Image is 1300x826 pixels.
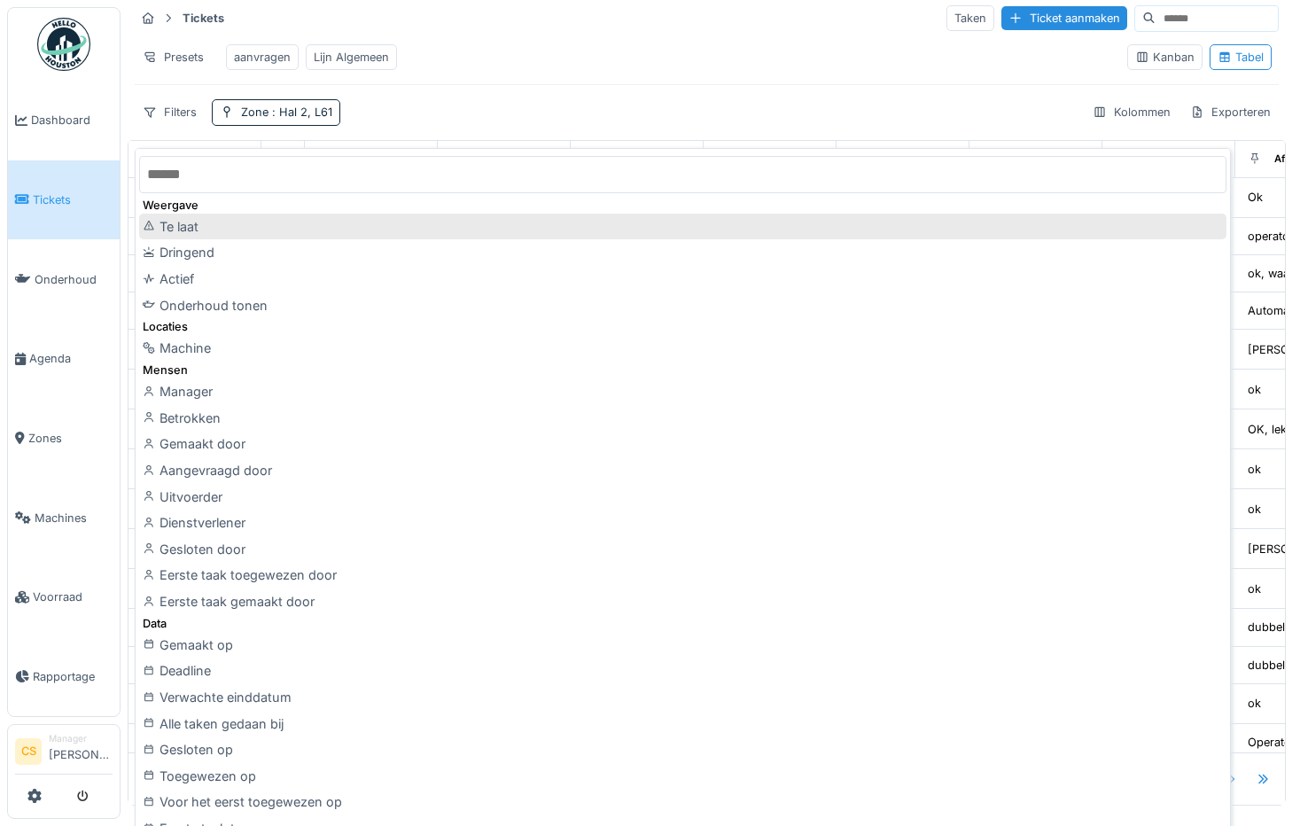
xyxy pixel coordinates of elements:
div: Te laat [139,214,1226,240]
span: Zones [28,430,113,447]
span: Onderhoud [35,271,113,288]
div: Gemaakt op [139,632,1226,658]
div: Kolommen [1085,99,1179,125]
li: [PERSON_NAME] [49,732,113,770]
div: Onderhoud tonen [139,292,1226,319]
div: Machine [139,335,1226,362]
span: Agenda [29,350,113,367]
span: : Hal 2, L61 [269,105,332,119]
div: ok [1248,581,1261,597]
div: Exporteren [1182,99,1279,125]
div: Alle taken gedaan bij [139,711,1226,737]
div: ok [1248,695,1261,712]
strong: Tickets [175,10,231,27]
img: Badge_color-CXgf-gQk.svg [37,18,90,71]
div: Weergave [139,197,1226,214]
div: aanvragen [234,49,291,66]
div: Deadline [139,658,1226,684]
div: Taken [946,5,994,31]
div: Manager [49,732,113,745]
span: Voorraad [33,588,113,605]
div: Tabel [1218,49,1264,66]
div: Gemaakt door [139,431,1226,457]
span: Machines [35,510,113,526]
div: Locaties [139,318,1226,335]
div: Kanban [1135,49,1195,66]
div: ok [1248,501,1261,518]
div: Voor het eerst toegewezen op [139,789,1226,815]
div: Betrokken [139,405,1226,432]
div: Aangevraagd door [139,457,1226,484]
span: Dashboard [31,112,113,129]
div: Dringend [139,239,1226,266]
div: Ok [1248,189,1263,206]
div: Manager [139,378,1226,405]
div: Ticket aanmaken [1001,6,1127,30]
div: Mensen [139,362,1226,378]
div: Toegewezen op [139,763,1226,790]
div: ok [1248,381,1261,398]
div: Presets [135,44,212,70]
span: Rapportage [33,668,113,685]
div: Actief [139,266,1226,292]
div: Eerste taak gemaakt door [139,588,1226,615]
div: ok [1248,461,1261,478]
div: Eerste taak toegewezen door [139,562,1226,588]
div: Lijn Algemeen [314,49,389,66]
li: CS [15,738,42,765]
div: Filters [135,99,205,125]
div: Data [139,615,1226,632]
div: Dienstverlener [139,510,1226,536]
div: Gesloten door [139,536,1226,563]
div: Gesloten op [139,736,1226,763]
div: Zone [241,104,332,121]
div: Uitvoerder [139,484,1226,510]
div: Verwachte einddatum [139,684,1226,711]
span: Tickets [33,191,113,208]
